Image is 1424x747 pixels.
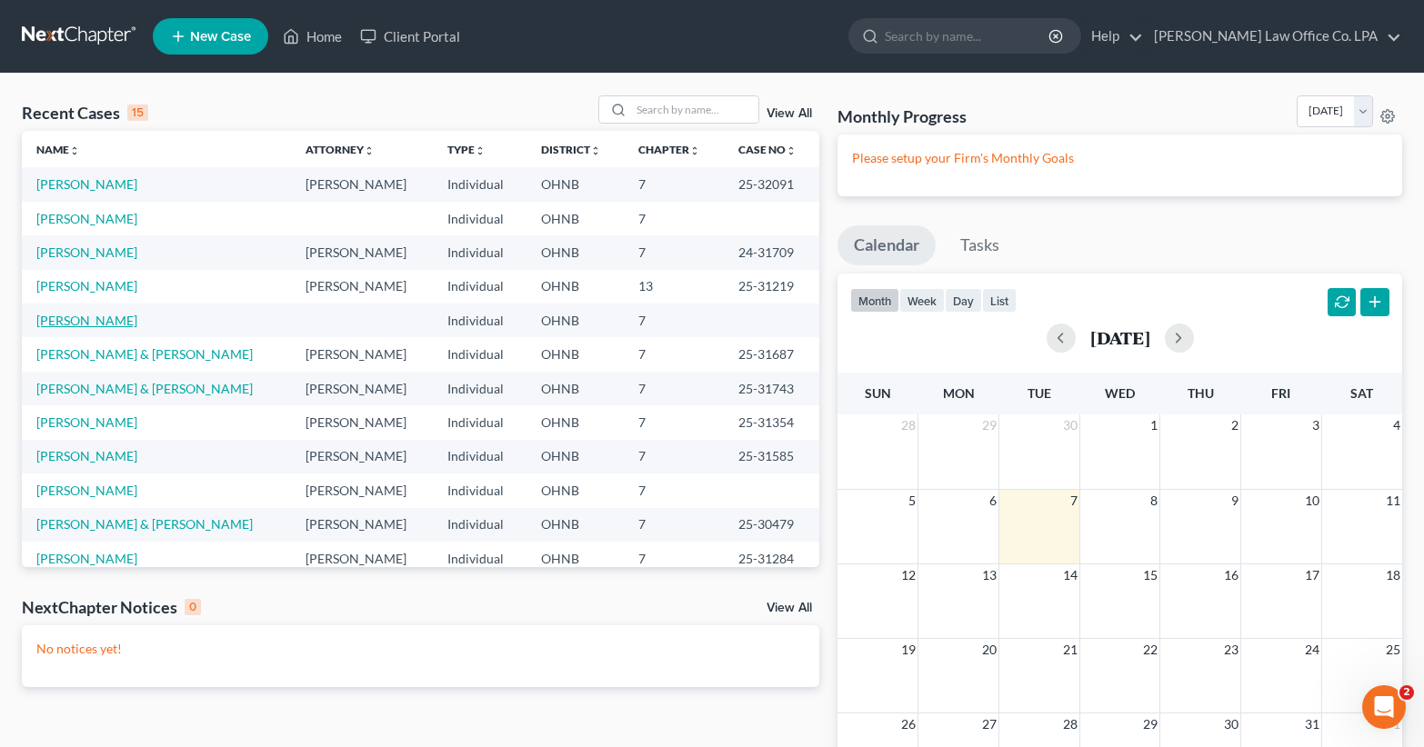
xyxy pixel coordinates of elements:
[433,372,526,405] td: Individual
[1350,385,1373,401] span: Sat
[185,599,201,615] div: 0
[291,440,434,473] td: [PERSON_NAME]
[980,713,998,735] span: 27
[526,440,624,473] td: OHNB
[1303,713,1321,735] span: 31
[852,149,1388,167] p: Please setup your Firm's Monthly Goals
[624,202,724,235] td: 7
[36,381,253,396] a: [PERSON_NAME] & [PERSON_NAME]
[364,145,375,156] i: unfold_more
[22,102,148,124] div: Recent Cases
[624,372,724,405] td: 7
[526,167,624,201] td: OHNB
[1303,564,1321,586] span: 17
[1061,713,1079,735] span: 28
[1391,414,1402,436] span: 4
[526,405,624,439] td: OHNB
[624,405,724,439] td: 7
[1141,713,1159,735] span: 29
[1141,639,1159,661] span: 22
[724,270,819,304] td: 25-31219
[190,30,251,44] span: New Case
[526,304,624,337] td: OHNB
[433,473,526,507] td: Individual
[475,145,486,156] i: unfold_more
[291,405,434,439] td: [PERSON_NAME]
[274,20,351,53] a: Home
[291,270,434,304] td: [PERSON_NAME]
[638,143,700,156] a: Chapterunfold_more
[22,596,201,618] div: NextChapter Notices
[433,202,526,235] td: Individual
[1090,328,1150,347] h2: [DATE]
[1222,713,1240,735] span: 30
[907,490,918,512] span: 5
[850,288,899,313] button: month
[36,346,253,362] a: [PERSON_NAME] & [PERSON_NAME]
[526,235,624,269] td: OHNB
[767,107,812,120] a: View All
[36,551,137,566] a: [PERSON_NAME]
[1105,385,1135,401] span: Wed
[724,235,819,269] td: 24-31709
[36,516,253,532] a: [PERSON_NAME] & [PERSON_NAME]
[1384,639,1402,661] span: 25
[724,440,819,473] td: 25-31585
[1148,490,1159,512] span: 8
[306,143,375,156] a: Attorneyunfold_more
[291,167,434,201] td: [PERSON_NAME]
[988,490,998,512] span: 6
[980,639,998,661] span: 20
[1028,385,1051,401] span: Tue
[982,288,1017,313] button: list
[433,304,526,337] td: Individual
[526,270,624,304] td: OHNB
[433,337,526,371] td: Individual
[944,225,1016,265] a: Tasks
[1061,414,1079,436] span: 30
[724,167,819,201] td: 25-32091
[291,508,434,542] td: [PERSON_NAME]
[526,508,624,542] td: OHNB
[1362,685,1406,729] iframe: Intercom live chat
[980,414,998,436] span: 29
[36,313,137,328] a: [PERSON_NAME]
[1061,639,1079,661] span: 21
[1229,414,1240,436] span: 2
[433,542,526,575] td: Individual
[1229,490,1240,512] span: 9
[1384,564,1402,586] span: 18
[899,639,918,661] span: 19
[899,564,918,586] span: 12
[631,96,758,123] input: Search by name...
[1399,685,1414,700] span: 2
[1222,639,1240,661] span: 23
[624,508,724,542] td: 7
[724,508,819,542] td: 25-30479
[526,542,624,575] td: OHNB
[433,440,526,473] td: Individual
[1145,20,1401,53] a: [PERSON_NAME] Law Office Co. LPA
[945,288,982,313] button: day
[624,473,724,507] td: 7
[526,473,624,507] td: OHNB
[433,270,526,304] td: Individual
[1384,490,1402,512] span: 11
[36,414,137,430] a: [PERSON_NAME]
[1148,414,1159,436] span: 1
[351,20,469,53] a: Client Portal
[624,235,724,269] td: 7
[1271,385,1290,401] span: Fri
[69,145,80,156] i: unfold_more
[526,337,624,371] td: OHNB
[526,202,624,235] td: OHNB
[724,337,819,371] td: 25-31687
[36,278,137,294] a: [PERSON_NAME]
[899,288,945,313] button: week
[36,448,137,463] a: [PERSON_NAME]
[624,167,724,201] td: 7
[1310,414,1321,436] span: 3
[433,235,526,269] td: Individual
[291,337,434,371] td: [PERSON_NAME]
[899,414,918,436] span: 28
